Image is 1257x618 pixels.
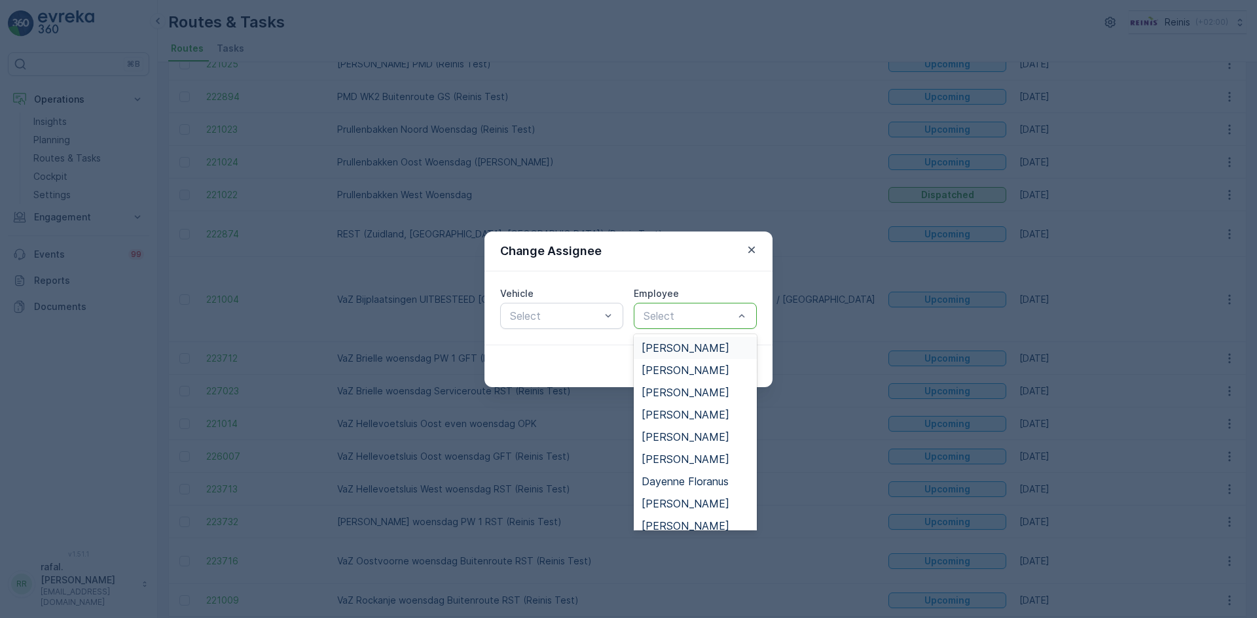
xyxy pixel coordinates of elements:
p: Select [510,308,600,324]
span: [PERSON_NAME] [642,342,729,354]
span: [PERSON_NAME] [642,520,729,532]
span: [PERSON_NAME] [642,386,729,398]
p: Change Assignee [500,242,602,260]
span: [PERSON_NAME] [642,498,729,509]
span: [PERSON_NAME] [642,453,729,465]
label: Vehicle [500,288,534,299]
label: Employee [634,288,679,299]
p: Select [644,308,734,324]
span: [PERSON_NAME] [642,409,729,421]
span: Dayenne Floranus [642,475,729,487]
span: [PERSON_NAME] [642,431,729,443]
span: [PERSON_NAME] [642,364,729,376]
